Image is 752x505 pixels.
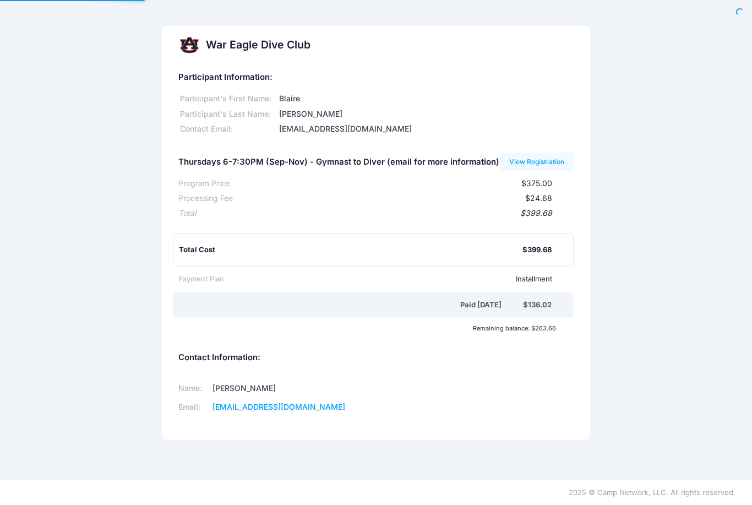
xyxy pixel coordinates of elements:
[178,193,233,204] div: Processing Fee
[178,208,196,219] div: Total
[178,73,574,83] h5: Participant Information:
[224,274,553,285] div: Installment
[277,123,574,135] div: [EMAIL_ADDRESS][DOMAIN_NAME]
[196,208,553,219] div: $399.68
[569,488,735,497] span: 2025 © Camp Network, LLC. All rights reserved.
[178,379,209,398] td: Name:
[178,158,499,167] h5: Thursdays 6-7:30PM (Sep-Nov) - Gymnast to Diver (email for more information)
[522,245,552,256] div: $399.68
[523,300,552,311] div: $136.02
[178,353,574,363] h5: Contact Information:
[179,245,523,256] div: Total Cost
[178,178,230,189] div: Program Price
[521,178,552,188] span: $375.00
[277,108,574,120] div: [PERSON_NAME]
[178,108,277,120] div: Participant's Last Name:
[277,93,574,105] div: Blaire
[178,93,277,105] div: Participant's First Name:
[173,325,562,332] div: Remaining balance: $263.66
[233,193,553,204] div: $24.68
[181,300,524,311] div: Paid [DATE]
[178,123,277,135] div: Contact Email:
[500,153,574,171] a: View Registration
[209,379,362,398] td: [PERSON_NAME]
[206,39,310,51] h2: War Eagle Dive Club
[212,402,345,411] a: [EMAIL_ADDRESS][DOMAIN_NAME]
[178,274,224,285] div: Payment Plan
[178,398,209,417] td: Email:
